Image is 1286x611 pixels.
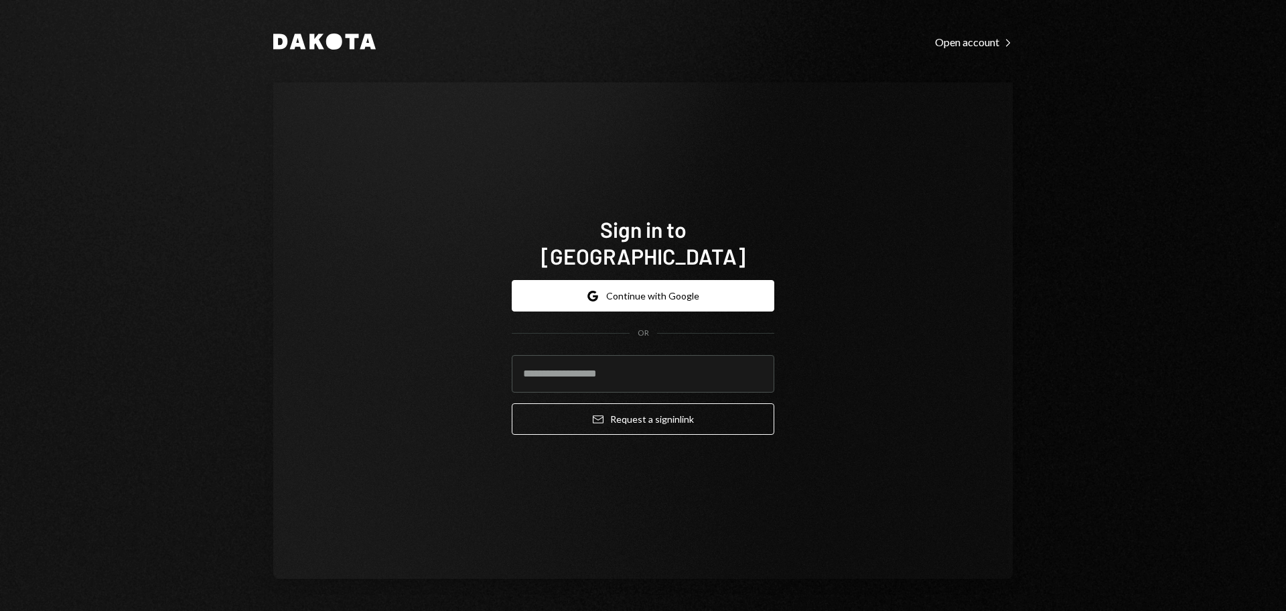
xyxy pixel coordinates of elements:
[512,216,774,269] h1: Sign in to [GEOGRAPHIC_DATA]
[638,328,649,339] div: OR
[935,34,1013,49] a: Open account
[512,403,774,435] button: Request a signinlink
[512,280,774,312] button: Continue with Google
[935,36,1013,49] div: Open account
